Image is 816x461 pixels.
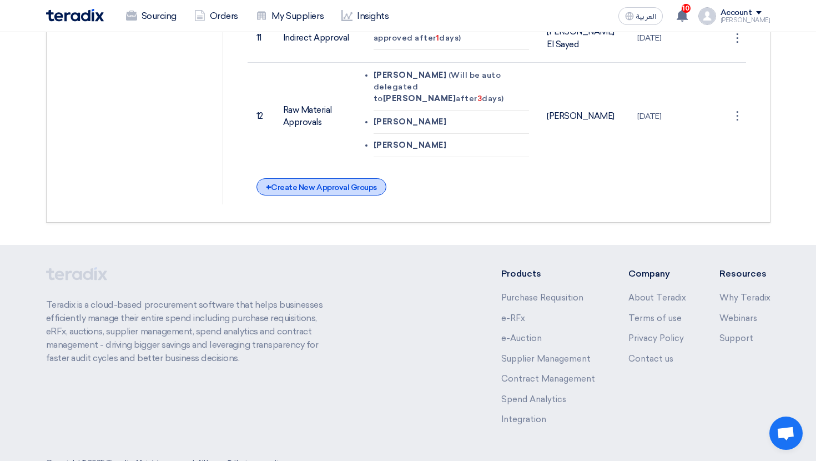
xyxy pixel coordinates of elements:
[266,182,271,193] span: +
[501,414,546,424] a: Integration
[719,267,770,280] li: Resources
[698,7,716,25] img: profile_test.png
[501,267,595,280] li: Products
[728,107,746,125] div: ⋮
[719,333,753,343] a: Support
[628,293,686,303] a: About Teradix
[248,14,274,63] td: 11
[248,63,274,170] td: 12
[728,29,746,47] div: ⋮
[769,417,803,450] div: Open chat
[501,374,595,384] a: Contract Management
[501,333,542,343] a: e-Auction
[628,63,719,170] td: [DATE]
[501,293,583,303] a: Purchase Requisition
[247,4,333,28] a: My Suppliers
[628,14,719,63] td: [DATE]
[547,27,614,49] span: [PERSON_NAME] El Sayed
[501,354,591,364] a: Supplier Management
[618,7,663,25] button: العربية
[628,354,673,364] a: Contact us
[628,313,682,323] a: Terms of use
[46,298,336,365] p: Teradix is a cloud-based procurement software that helps businesses efficiently manage their enti...
[719,313,757,323] a: Webinars
[374,71,504,103] span: (Will be auto delegated to after days)
[185,4,247,28] a: Orders
[374,141,447,150] span: [PERSON_NAME]
[374,71,447,80] span: [PERSON_NAME]
[628,267,686,280] li: Company
[436,33,440,43] b: 1
[501,394,566,404] a: Spend Analytics
[383,94,456,103] b: [PERSON_NAME]
[283,33,349,43] span: Indirect Approval
[721,8,752,18] div: Account
[283,105,332,128] span: Raw Material Approvals
[636,13,656,21] span: العربية
[46,9,104,22] img: Teradix logo
[682,4,691,13] span: 10
[117,4,185,28] a: Sourcing
[547,111,614,121] span: [PERSON_NAME]
[628,333,684,343] a: Privacy Policy
[721,17,770,23] div: [PERSON_NAME]
[256,178,386,196] div: Create New Approval Groups
[501,313,525,323] a: e-RFx
[374,117,447,127] span: [PERSON_NAME]
[477,94,482,103] b: 3
[333,4,397,28] a: Insights
[719,293,770,303] a: Why Teradix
